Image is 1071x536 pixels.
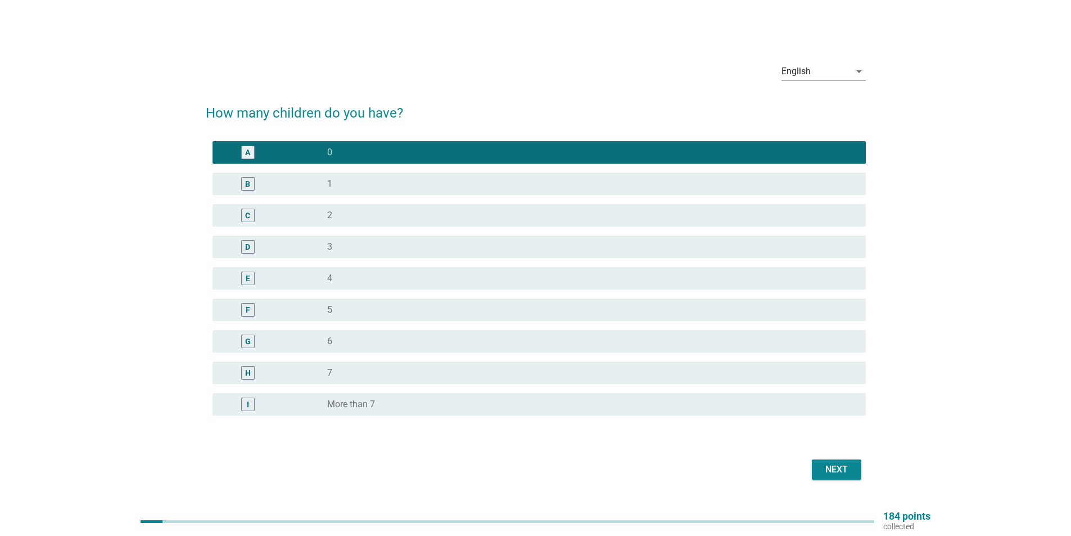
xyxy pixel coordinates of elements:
[781,66,811,76] div: English
[883,511,930,521] p: 184 points
[245,178,250,190] div: B
[206,92,866,123] h2: How many children do you have?
[327,367,332,379] label: 7
[852,65,866,78] i: arrow_drop_down
[327,210,332,221] label: 2
[245,367,251,379] div: H
[812,460,861,480] button: Next
[883,521,930,532] p: collected
[246,272,250,284] div: E
[327,241,332,253] label: 3
[821,463,852,476] div: Next
[327,178,332,190] label: 1
[246,304,250,316] div: F
[245,209,250,221] div: C
[247,398,249,410] div: I
[245,335,251,347] div: G
[327,147,332,158] label: 0
[327,273,332,284] label: 4
[327,304,332,316] label: 5
[245,241,250,253] div: D
[327,399,375,410] label: More than 7
[327,336,332,347] label: 6
[245,146,250,158] div: A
